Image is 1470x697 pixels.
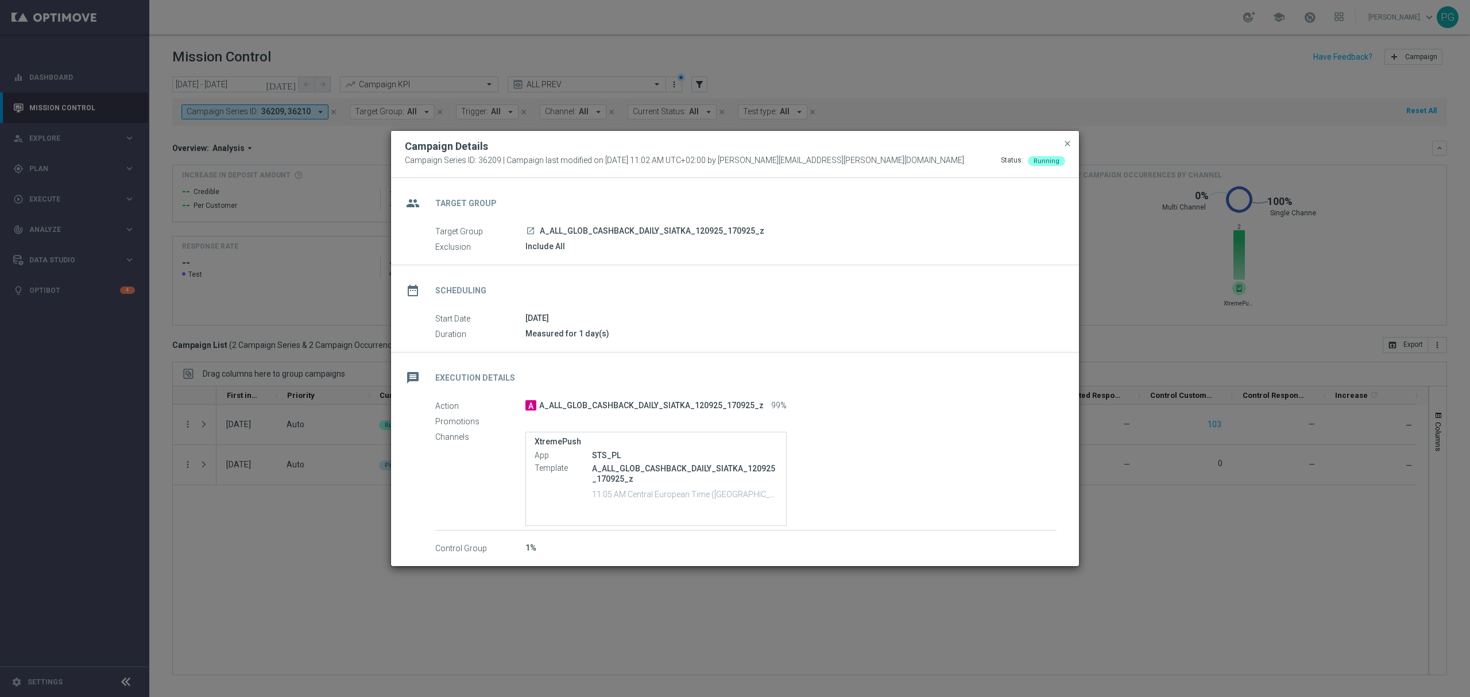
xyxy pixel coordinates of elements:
[435,242,525,252] label: Exclusion
[435,373,515,384] h2: Execution Details
[403,367,423,388] i: message
[771,401,787,411] span: 99%
[435,313,525,324] label: Start Date
[540,226,764,237] span: A_ALL_GLOB_CASHBACK_DAILY_SIATKA_120925_170925_z
[405,140,488,153] h2: Campaign Details
[535,451,592,461] label: App
[525,312,1057,324] div: [DATE]
[435,198,497,209] h2: Target Group
[526,226,535,235] i: launch
[435,285,486,296] h2: Scheduling
[1028,156,1065,165] colored-tag: Running
[403,193,423,214] i: group
[525,328,1057,339] div: Measured for 1 day(s)
[403,280,423,301] i: date_range
[525,400,536,411] span: A
[535,463,592,474] label: Template
[592,463,777,484] p: A_ALL_GLOB_CASHBACK_DAILY_SIATKA_120925_170925_z
[435,226,525,237] label: Target Group
[539,401,764,411] span: A_ALL_GLOB_CASHBACK_DAILY_SIATKA_120925_170925_z
[525,241,1057,252] div: Include All
[1034,157,1059,165] span: Running
[592,450,777,461] div: STS_PL
[525,226,536,237] a: launch
[535,437,777,447] label: XtremePush
[435,416,525,427] label: Promotions
[435,543,525,553] label: Control Group
[1063,139,1072,148] span: close
[435,329,525,339] label: Duration
[435,401,525,411] label: Action
[1001,156,1023,166] div: Status:
[435,432,525,442] label: Channels
[405,156,964,166] span: Campaign Series ID: 36209 | Campaign last modified on [DATE] 11:02 AM UTC+02:00 by [PERSON_NAME][...
[592,488,777,499] p: 11:05 AM Central European Time ([GEOGRAPHIC_DATA]) (UTC +02:00)
[525,542,1057,553] div: 1%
